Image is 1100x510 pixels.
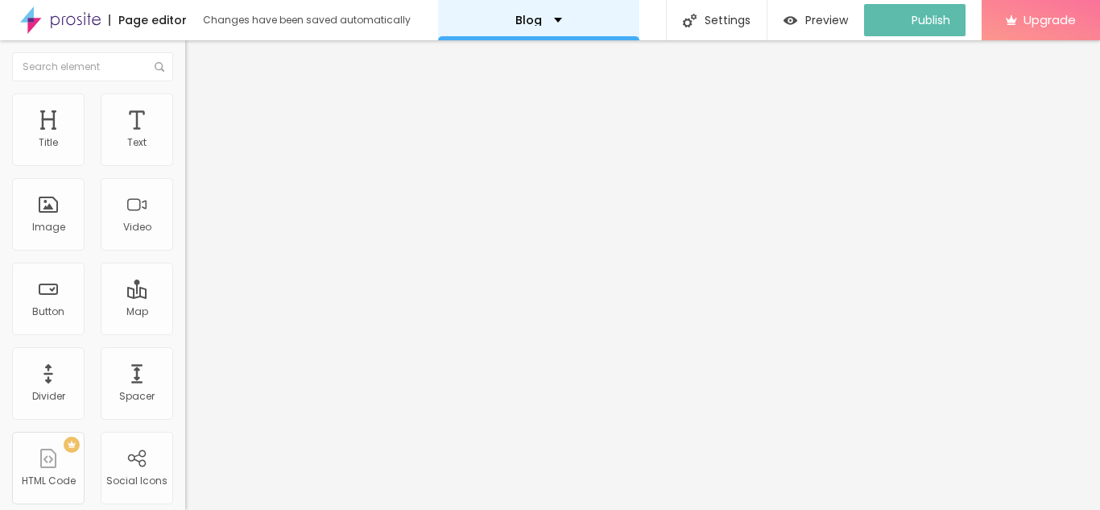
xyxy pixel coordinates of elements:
[12,52,173,81] input: Search element
[109,15,187,26] div: Page editor
[123,222,151,233] div: Video
[912,14,950,27] span: Publish
[106,475,167,487] div: Social Icons
[39,137,58,148] div: Title
[32,391,65,402] div: Divider
[32,222,65,233] div: Image
[32,306,64,317] div: Button
[767,4,864,36] button: Preview
[784,14,797,27] img: view-1.svg
[1023,13,1076,27] span: Upgrade
[203,15,411,25] div: Changes have been saved automatically
[119,391,155,402] div: Spacer
[515,15,542,26] p: Blog
[864,4,966,36] button: Publish
[126,306,148,317] div: Map
[805,14,848,27] span: Preview
[155,62,164,72] img: Icone
[185,40,1100,510] iframe: Editor
[683,14,697,27] img: Icone
[127,137,147,148] div: Text
[22,475,76,487] div: HTML Code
